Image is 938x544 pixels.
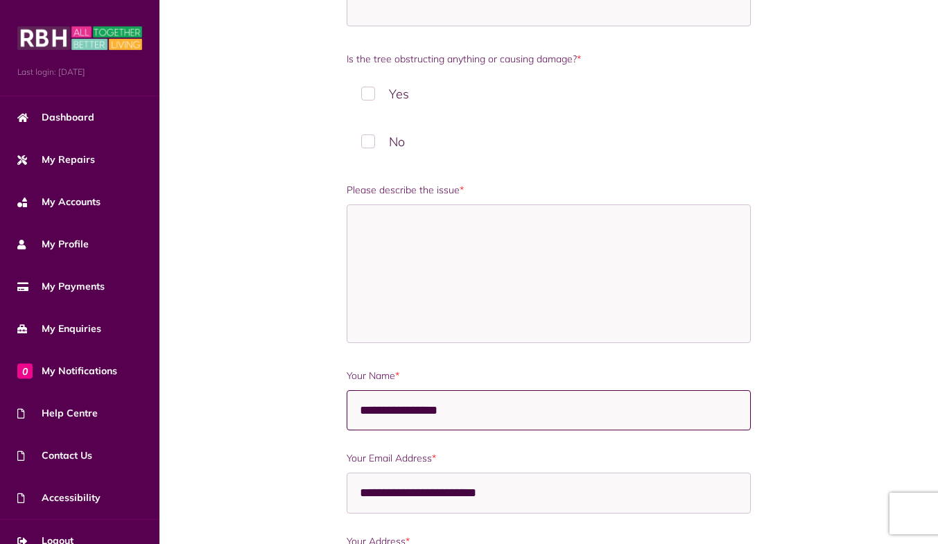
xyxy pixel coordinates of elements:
span: My Accounts [17,195,101,209]
span: Contact Us [17,448,92,463]
span: Dashboard [17,110,94,125]
label: Yes [347,73,752,114]
label: Your Email Address [347,451,752,466]
label: Please describe the issue [347,183,752,198]
span: Help Centre [17,406,98,421]
span: My Notifications [17,364,117,378]
span: Accessibility [17,491,101,505]
label: No [347,121,752,162]
span: My Payments [17,279,105,294]
span: Last login: [DATE] [17,66,142,78]
label: Your Name [347,369,752,383]
img: MyRBH [17,24,142,52]
label: Is the tree obstructing anything or causing damage? [347,52,752,67]
span: My Repairs [17,152,95,167]
span: 0 [17,363,33,378]
span: My Enquiries [17,322,101,336]
span: My Profile [17,237,89,252]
